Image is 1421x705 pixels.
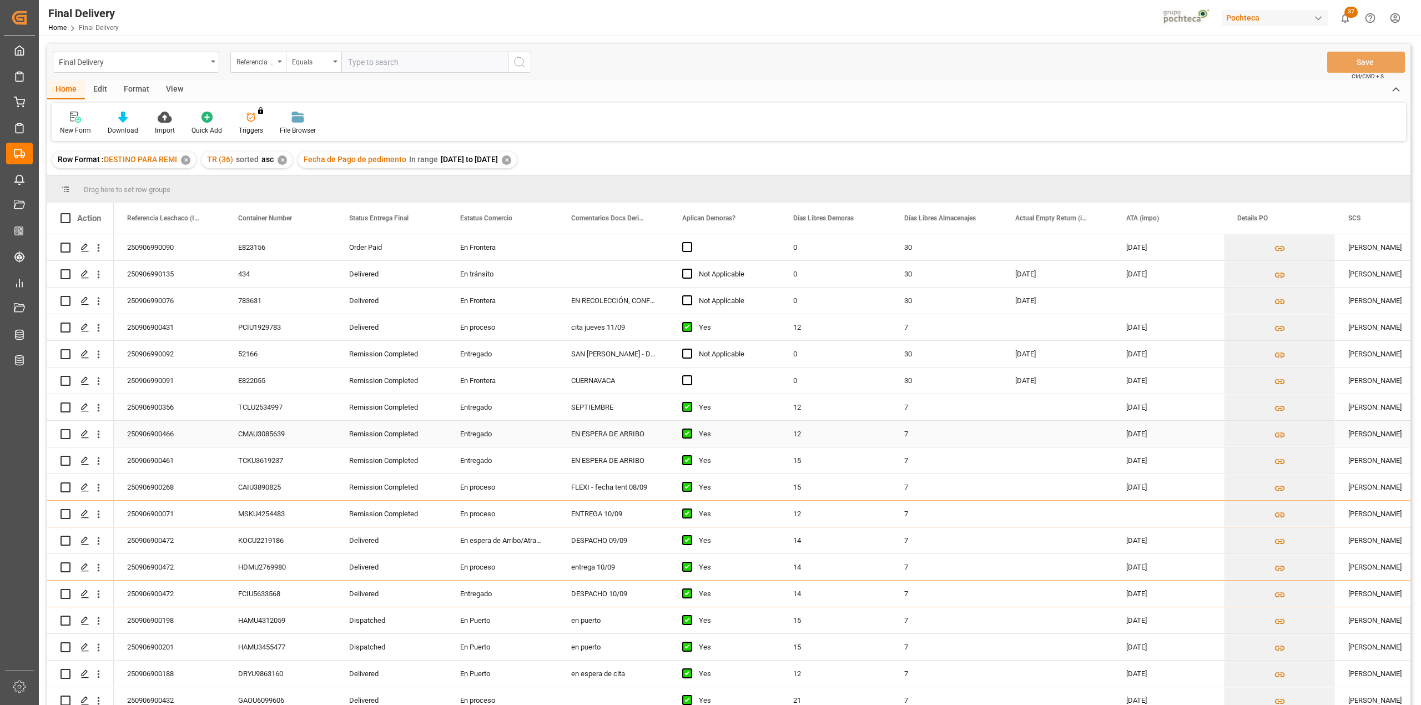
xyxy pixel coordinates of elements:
[114,394,225,420] div: 250906900356
[225,554,336,580] div: HDMU2769980
[225,634,336,660] div: HAMU3455477
[114,554,225,580] div: 250906900472
[59,54,207,68] div: Final Delivery
[114,634,225,660] div: 250906900201
[699,448,767,474] div: Yes
[447,421,558,447] div: Entregado
[1113,661,1224,687] div: [DATE]
[278,155,287,165] div: ✕
[447,634,558,660] div: En Puerto
[225,341,336,367] div: 52166
[558,314,669,340] div: cita jueves 11/09
[225,394,336,420] div: TCLU2534997
[780,554,891,580] div: 14
[447,554,558,580] div: En proceso
[447,367,558,394] div: En Frontera
[891,501,1002,527] div: 7
[1126,214,1159,222] span: ATA (impo)
[1113,261,1224,287] div: [DATE]
[225,421,336,447] div: CMAU3085639
[336,314,447,340] div: Delivered
[447,234,558,260] div: En Frontera
[336,634,447,660] div: Dispatched
[1113,394,1224,420] div: [DATE]
[336,581,447,607] div: Delivered
[891,234,1002,260] div: 30
[60,125,91,135] div: New Form
[1002,288,1113,314] div: [DATE]
[336,341,447,367] div: Remission Completed
[336,447,447,474] div: Remission Completed
[349,214,409,222] span: Status Entrega Final
[114,661,225,687] div: 250906900188
[780,447,891,474] div: 15
[699,528,767,553] div: Yes
[47,314,114,341] div: Press SPACE to select this row.
[47,367,114,394] div: Press SPACE to select this row.
[780,474,891,500] div: 15
[699,475,767,500] div: Yes
[891,607,1002,633] div: 7
[336,367,447,394] div: Remission Completed
[225,314,336,340] div: PCIU1929783
[236,155,259,164] span: sorted
[699,501,767,527] div: Yes
[780,341,891,367] div: 0
[780,634,891,660] div: 15
[114,501,225,527] div: 250906900071
[114,474,225,500] div: 250906900268
[1113,314,1224,340] div: [DATE]
[1113,421,1224,447] div: [DATE]
[304,155,406,164] span: Fecha de Pago de pedimento
[699,555,767,580] div: Yes
[225,261,336,287] div: 434
[225,607,336,633] div: HAMU4312059
[47,527,114,554] div: Press SPACE to select this row.
[261,155,274,164] span: asc
[1002,341,1113,367] div: [DATE]
[558,367,669,394] div: CUERNAVACA
[114,314,225,340] div: 250906900431
[682,214,735,222] span: Aplican Demoras?
[891,447,1002,474] div: 7
[699,608,767,633] div: Yes
[47,288,114,314] div: Press SPACE to select this row.
[1237,214,1268,222] span: Details PO
[336,527,447,553] div: Delivered
[47,261,114,288] div: Press SPACE to select this row.
[891,474,1002,500] div: 7
[114,421,225,447] div: 250906900466
[225,447,336,474] div: TCKU3619237
[336,474,447,500] div: Remission Completed
[891,554,1002,580] div: 7
[558,554,669,580] div: entrega 10/09
[47,501,114,527] div: Press SPACE to select this row.
[793,214,854,222] span: Días Libres Demoras
[114,527,225,553] div: 250906900472
[780,234,891,260] div: 0
[891,367,1002,394] div: 30
[780,367,891,394] div: 0
[84,185,170,194] span: Drag here to set row groups
[114,341,225,367] div: 250906990092
[336,554,447,580] div: Delivered
[225,661,336,687] div: DRYU9863160
[104,155,177,164] span: DESTINO PARA REMI
[1344,7,1358,18] span: 37
[891,527,1002,553] div: 7
[127,214,201,222] span: Referencia Leschaco (Impo)
[1222,7,1333,28] button: Pochteca
[85,80,115,99] div: Edit
[286,52,341,73] button: open menu
[558,474,669,500] div: FLEXI - fecha tent 08/09
[441,155,498,164] span: [DATE] to [DATE]
[114,607,225,633] div: 250906900198
[699,288,767,314] div: Not Applicable
[47,661,114,687] div: Press SPACE to select this row.
[447,607,558,633] div: En Puerto
[1002,367,1113,394] div: [DATE]
[280,125,316,135] div: File Browser
[230,52,286,73] button: open menu
[207,155,233,164] span: TR (36)
[47,474,114,501] div: Press SPACE to select this row.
